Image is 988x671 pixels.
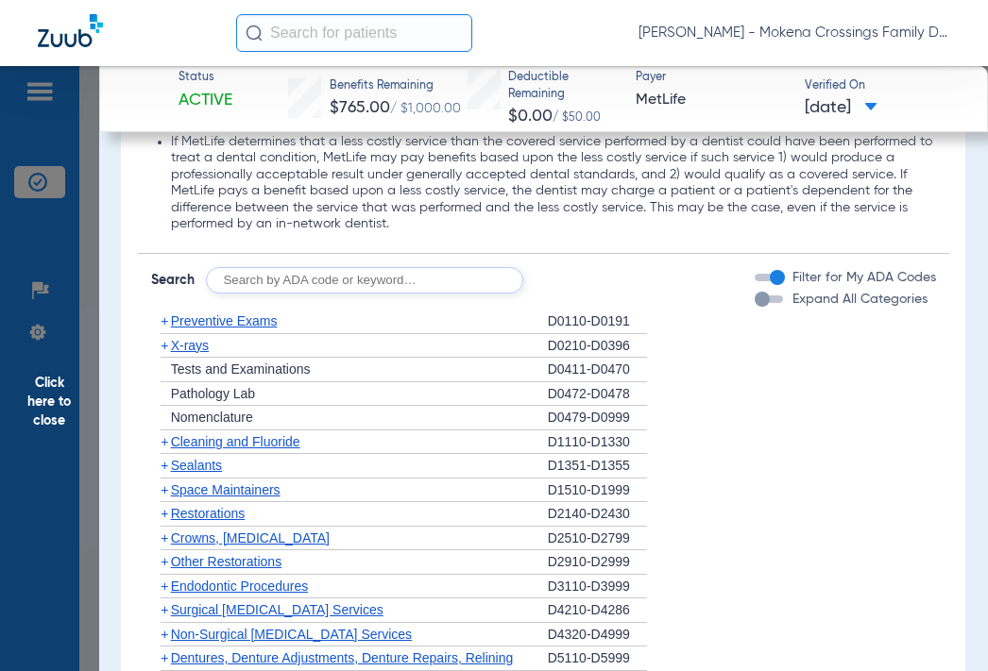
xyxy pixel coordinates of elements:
span: Dentures, Denture Adjustments, Denture Repairs, Relining [171,650,514,665]
span: Nomenclature [171,410,253,425]
div: D0472-D0478 [548,382,647,407]
div: D2140-D2430 [548,502,647,527]
span: + [161,554,168,569]
div: D4210-D4286 [548,598,647,623]
span: Expand All Categories [792,293,928,306]
span: $0.00 [508,108,553,125]
span: Active [179,89,232,112]
span: Cleaning and Fluoride [171,434,300,449]
span: [PERSON_NAME] - Mokena Crossings Family Dental [639,24,950,42]
div: D3110-D3999 [548,575,647,599]
div: D1110-D1330 [548,430,647,455]
span: Restorations [171,506,246,521]
span: Sealants [171,458,222,473]
label: Filter for My ADA Codes [789,268,936,288]
span: Tests and Examinations [171,361,311,377]
img: Zuub Logo [38,14,103,47]
span: + [161,627,168,642]
span: + [161,313,168,328]
div: D1351-D1355 [548,454,647,478]
span: + [161,506,168,521]
span: Status [179,70,232,87]
input: Search for patients [236,14,472,52]
span: Surgical [MEDICAL_DATA] Services [171,602,383,617]
span: Search [151,271,195,290]
div: D2510-D2799 [548,527,647,551]
span: + [161,530,168,545]
div: D0210-D0396 [548,334,647,359]
span: + [161,579,168,594]
span: / $50.00 [553,112,601,124]
img: Search Icon [246,25,263,42]
span: + [161,338,168,353]
div: D0110-D0191 [548,310,647,334]
input: Search by ADA code or keyword… [206,267,523,294]
span: Pathology Lab [171,386,256,401]
div: D5110-D5999 [548,646,647,671]
span: Crowns, [MEDICAL_DATA] [171,530,330,545]
div: D0411-D0470 [548,358,647,382]
span: Verified On [805,78,957,95]
span: + [161,458,168,473]
span: / $1,000.00 [390,102,461,115]
span: Preventive Exams [171,313,278,328]
span: + [161,482,168,497]
span: X-rays [171,338,209,353]
div: D4320-D4999 [548,623,647,647]
div: D2910-D2999 [548,550,647,575]
span: + [161,650,168,665]
span: Non-Surgical [MEDICAL_DATA] Services [171,627,412,642]
span: Benefits Remaining [330,78,461,95]
div: D0479-D0999 [548,406,647,430]
span: MetLife [636,89,788,112]
span: Payer [636,70,788,87]
span: + [161,434,168,449]
span: Endodontic Procedures [171,579,309,594]
div: D1510-D1999 [548,478,647,503]
span: Space Maintainers [171,482,281,497]
span: + [161,602,168,617]
span: $765.00 [330,99,390,116]
span: [DATE] [805,96,877,120]
li: If MetLife determines that a less costly service than the covered service performed by a dentist ... [171,134,936,233]
span: Deductible Remaining [508,70,620,103]
span: Other Restorations [171,554,282,569]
